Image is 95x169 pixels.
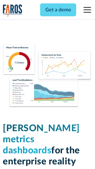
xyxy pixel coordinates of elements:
[80,2,92,17] div: menu
[3,123,92,167] h1: for the enterprise reality
[3,44,92,108] img: Dora Metrics Dashboard
[3,4,23,17] img: Logo of the analytics and reporting company Faros.
[3,4,23,17] a: home
[3,124,80,155] span: [PERSON_NAME] metrics dashboards
[40,3,76,16] a: Get a demo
